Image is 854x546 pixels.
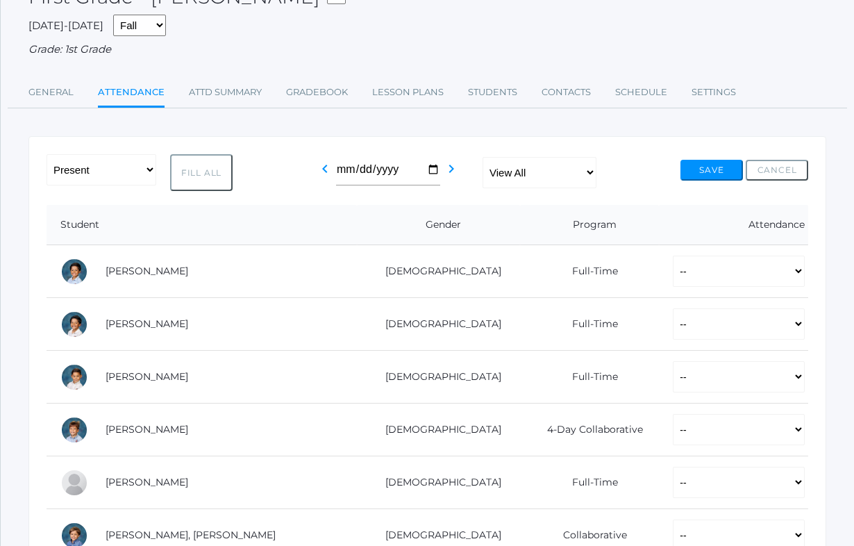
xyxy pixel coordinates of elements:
i: chevron_right [443,160,460,177]
th: Student [47,205,357,245]
div: Chloé Noëlle Cope [60,469,88,497]
a: [PERSON_NAME], [PERSON_NAME] [106,529,276,541]
div: Dominic Abrea [60,258,88,286]
a: [PERSON_NAME] [106,423,188,436]
button: Cancel [746,160,808,181]
div: Grade: 1st Grade [28,42,826,58]
div: Obadiah Bradley [60,416,88,444]
a: General [28,78,74,106]
a: [PERSON_NAME] [106,317,188,330]
i: chevron_left [317,160,333,177]
td: Full-Time [520,298,659,351]
td: Full-Time [520,245,659,298]
a: [PERSON_NAME] [106,370,188,383]
a: Students [468,78,517,106]
th: Attendance [659,205,808,245]
a: Contacts [542,78,591,106]
span: [DATE]-[DATE] [28,19,103,32]
td: 4-Day Collaborative [520,404,659,456]
td: [DEMOGRAPHIC_DATA] [357,404,521,456]
a: Attd Summary [189,78,262,106]
a: Schedule [615,78,667,106]
button: Fill All [170,154,233,191]
td: [DEMOGRAPHIC_DATA] [357,456,521,509]
td: [DEMOGRAPHIC_DATA] [357,351,521,404]
td: Full-Time [520,456,659,509]
td: Full-Time [520,351,659,404]
a: [PERSON_NAME] [106,476,188,488]
button: Save [680,160,743,181]
td: [DEMOGRAPHIC_DATA] [357,245,521,298]
div: Grayson Abrea [60,311,88,338]
td: [DEMOGRAPHIC_DATA] [357,298,521,351]
th: Program [520,205,659,245]
a: [PERSON_NAME] [106,265,188,277]
a: Settings [692,78,736,106]
div: Owen Bernardez [60,363,88,391]
a: chevron_left [317,167,333,180]
th: Gender [357,205,521,245]
a: Gradebook [286,78,348,106]
a: chevron_right [443,167,460,180]
a: Attendance [98,78,165,108]
a: Lesson Plans [372,78,444,106]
